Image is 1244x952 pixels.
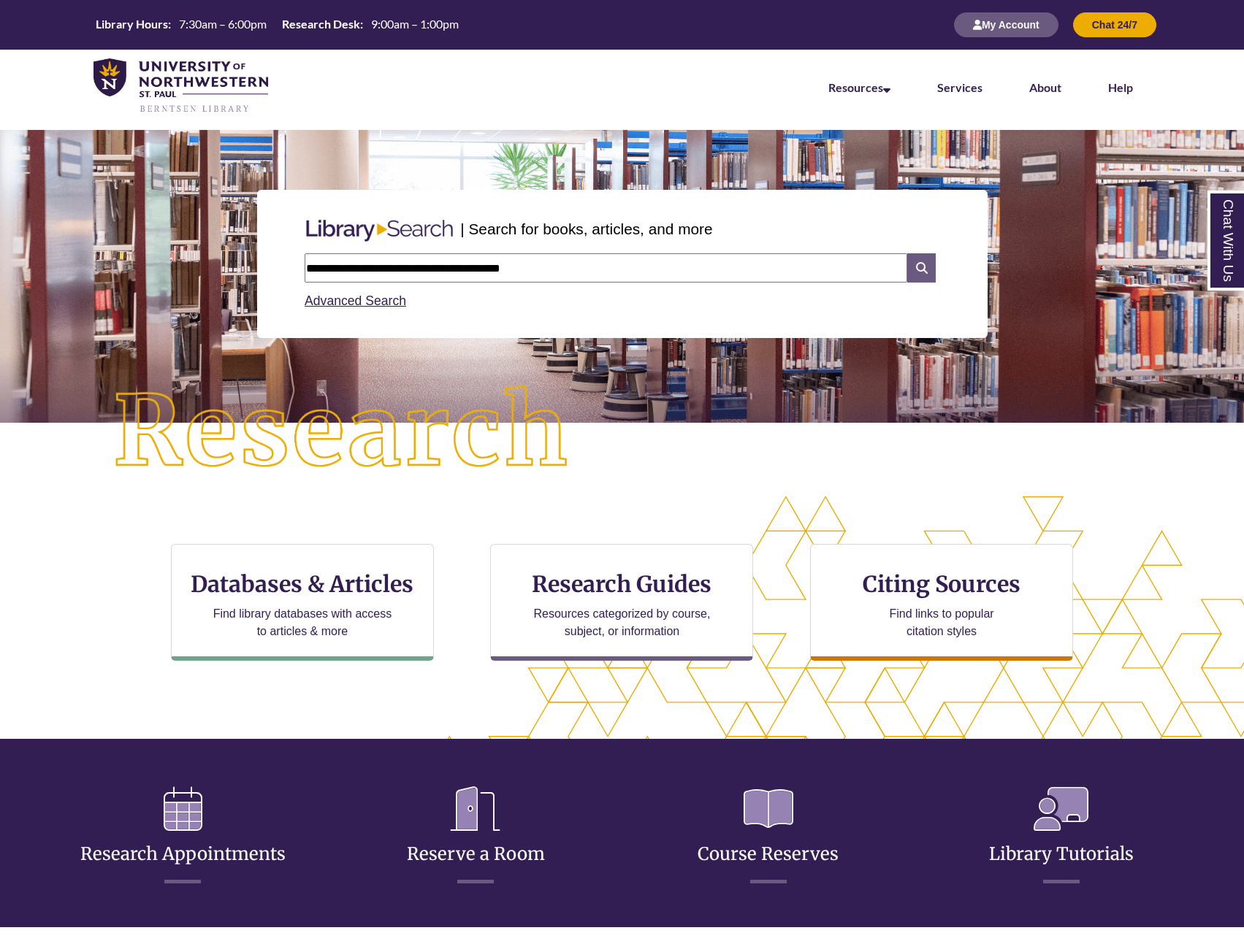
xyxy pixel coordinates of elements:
[62,335,622,529] img: Research
[937,80,982,94] a: Services
[852,570,1031,598] h3: Citing Sources
[1029,80,1061,94] a: About
[460,218,712,240] p: | Search for books, articles, and more
[810,544,1073,661] a: Citing Sources Find links to popular citation styles
[90,16,173,32] th: Library Hours:
[179,17,267,31] span: 7:30am – 6:00pm
[407,807,545,865] a: Reserve a Room
[698,807,839,865] a: Course Reserves
[371,17,459,31] span: 9:00am – 1:00pm
[527,605,717,640] p: Resources categorized by course, subject, or information
[503,570,741,598] h3: Research Guides
[871,605,1013,640] p: Find links to popular citation styles
[183,570,421,598] h3: Databases & Articles
[828,80,890,94] a: Resources
[90,16,465,34] a: Hours Today
[954,12,1058,37] button: My Account
[207,605,398,640] p: Find library databases with access to articles & more
[1073,18,1156,31] a: Chat 24/7
[90,16,465,32] table: Hours Today
[490,544,753,661] a: Research Guides Resources categorized by course, subject, or information
[907,253,935,283] i: Search
[299,214,460,247] img: Libary Search
[80,807,286,865] a: Research Appointments
[171,544,434,661] a: Databases & Articles Find library databases with access to articles & more
[954,18,1058,31] a: My Account
[305,293,406,308] a: Advanced Search
[1073,12,1156,37] button: Chat 24/7
[276,16,365,32] th: Research Desk:
[1108,80,1133,94] a: Help
[989,807,1134,865] a: Library Tutorials
[94,58,268,114] img: UNWSP Library Logo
